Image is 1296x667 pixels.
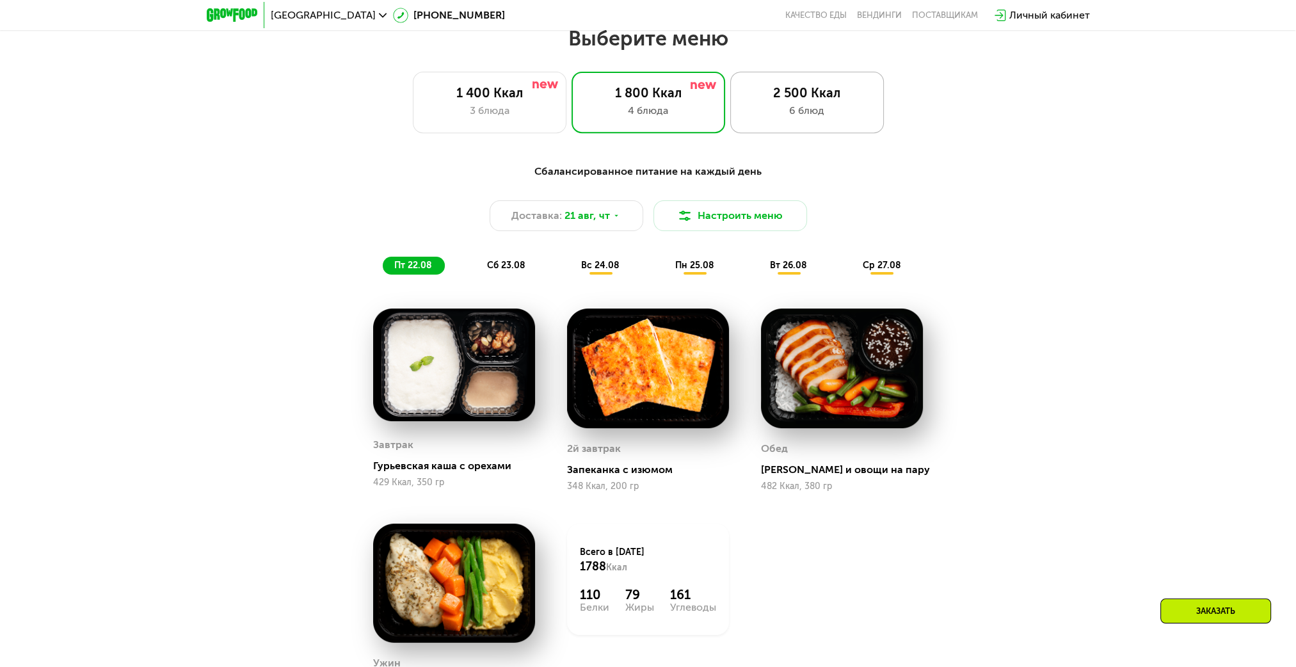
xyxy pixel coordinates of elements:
[393,8,505,23] a: [PHONE_NUMBER]
[567,439,621,458] div: 2й завтрак
[567,463,739,476] div: Запеканка с изюмом
[670,587,716,602] div: 161
[912,10,978,20] div: поставщикам
[394,260,432,271] span: пт 22.08
[585,103,712,118] div: 4 блюда
[373,460,545,472] div: Гурьевская каша с орехами
[271,10,376,20] span: [GEOGRAPHIC_DATA]
[625,587,654,602] div: 79
[653,200,807,231] button: Настроить меню
[606,562,627,573] span: Ккал
[761,463,933,476] div: [PERSON_NAME] и овощи на пару
[675,260,714,271] span: пн 25.08
[581,260,620,271] span: вс 24.08
[761,481,923,492] div: 482 Ккал, 380 гр
[567,481,729,492] div: 348 Ккал, 200 гр
[511,208,562,223] span: Доставка:
[373,435,413,454] div: Завтрак
[785,10,847,20] a: Качество еды
[41,26,1255,51] h2: Выберите меню
[770,260,807,271] span: вт 26.08
[426,103,553,118] div: 3 блюда
[564,208,610,223] span: 21 авг, чт
[426,85,553,100] div: 1 400 Ккал
[585,85,712,100] div: 1 800 Ккал
[373,478,535,488] div: 429 Ккал, 350 гр
[625,602,654,613] div: Жиры
[1160,599,1271,623] div: Заказать
[580,559,606,574] span: 1788
[862,260,900,271] span: ср 27.08
[744,103,870,118] div: 6 блюд
[744,85,870,100] div: 2 500 Ккал
[761,439,788,458] div: Обед
[580,602,609,613] div: Белки
[857,10,902,20] a: Вендинги
[269,164,1027,180] div: Сбалансированное питание на каждый день
[670,602,716,613] div: Углеводы
[487,260,525,271] span: сб 23.08
[580,587,609,602] div: 110
[1009,8,1090,23] div: Личный кабинет
[580,546,716,574] div: Всего в [DATE]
